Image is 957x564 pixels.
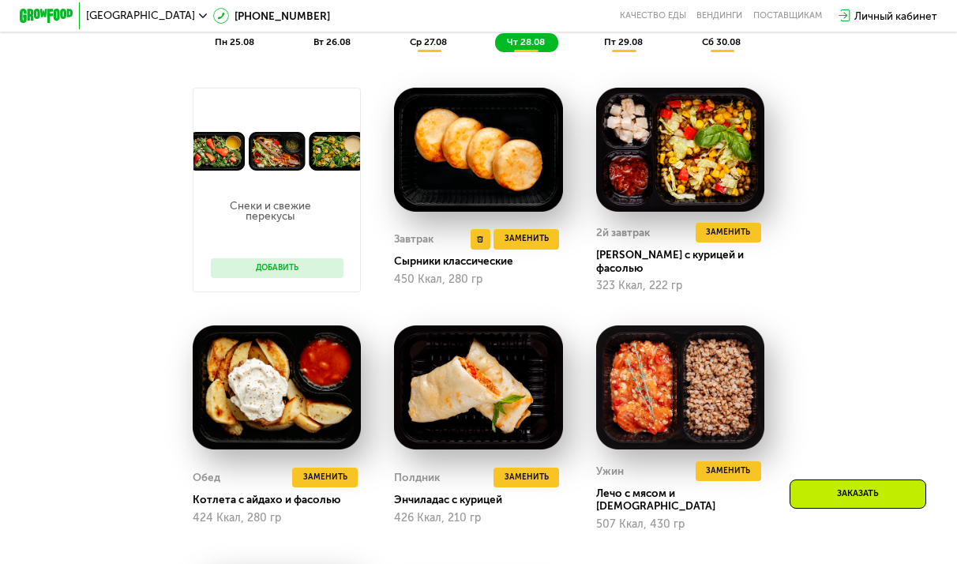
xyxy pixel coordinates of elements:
[211,201,330,222] p: Снеки и свежие перекусы
[596,518,764,531] div: 507 Ккал, 430 гр
[696,223,761,243] button: Заменить
[505,232,549,246] span: Заменить
[596,248,775,275] div: [PERSON_NAME] с курицей и фасолью
[394,273,562,286] div: 450 Ккал, 280 гр
[394,254,573,268] div: Сырники классические
[706,226,750,239] span: Заменить
[394,512,562,525] div: 426 Ккал, 210 гр
[620,10,686,21] a: Качество еды
[505,471,549,484] span: Заменить
[596,223,650,243] div: 2й завтрак
[702,36,741,47] span: сб 30.08
[706,464,750,478] span: Заменить
[604,36,643,47] span: пт 29.08
[596,487,775,513] div: Лечо с мясом и [DEMOGRAPHIC_DATA]
[193,512,361,525] div: 424 Ккал, 280 гр
[596,280,764,292] div: 323 Ккал, 222 гр
[394,493,573,506] div: Энчиладас с курицей
[790,479,926,509] div: Заказать
[494,229,559,249] button: Заменить
[193,468,220,487] div: Обед
[494,468,559,487] button: Заменить
[313,36,351,47] span: вт 26.08
[215,36,254,47] span: пн 25.08
[410,36,447,47] span: ср 27.08
[507,36,545,47] span: чт 28.08
[213,8,330,24] a: [PHONE_NUMBER]
[394,468,440,487] div: Полдник
[394,229,433,249] div: Завтрак
[753,10,822,21] div: поставщикам
[211,258,343,278] button: Добавить
[292,468,358,487] button: Заменить
[303,471,347,484] span: Заменить
[854,8,937,24] div: Личный кабинет
[696,461,761,481] button: Заменить
[596,461,624,481] div: Ужин
[86,10,195,21] span: [GEOGRAPHIC_DATA]
[193,493,372,506] div: Котлета с айдахо и фасолью
[696,10,742,21] a: Вендинги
